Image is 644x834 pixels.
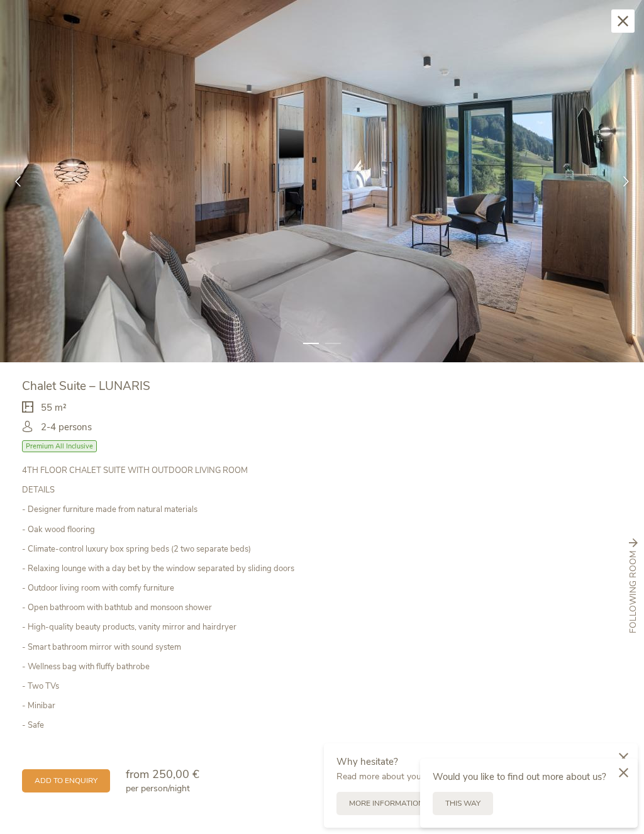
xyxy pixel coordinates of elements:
span: 55 m² [41,401,67,414]
a: This way [433,792,493,815]
span: This way [445,798,480,809]
span: Chalet Suite – LUNARIS [22,378,150,394]
span: Would you like to find out more about us? [433,770,606,783]
span: Why hesitate? [336,755,398,768]
a: More information [336,792,436,815]
span: Read more about your holiday perks by clicking on the following link. [336,770,606,782]
span: More information [349,798,424,809]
